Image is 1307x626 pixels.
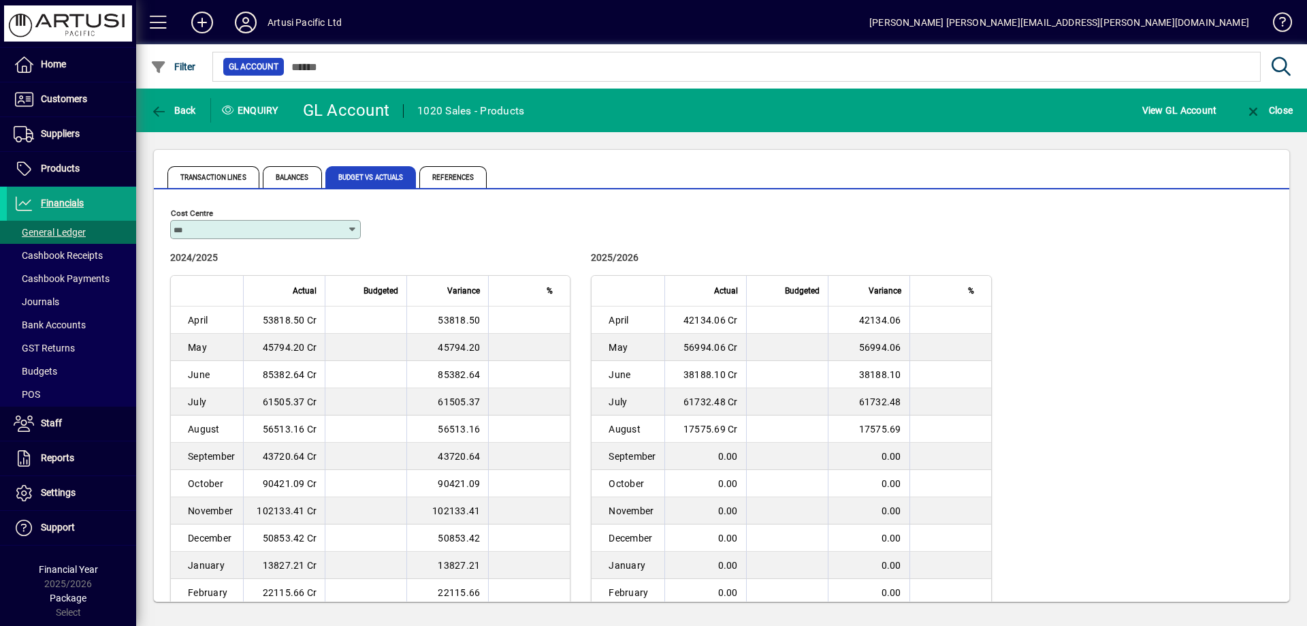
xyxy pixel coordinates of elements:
span: Suppliers [41,128,80,139]
td: 61505.37 Cr [243,388,325,416]
span: Bank Accounts [14,319,86,330]
td: 17575.69 Cr [664,416,746,443]
div: November [609,504,656,518]
div: November [188,504,235,518]
td: 22115.66 Cr [243,579,325,606]
div: January [609,559,656,572]
div: GL Account [303,99,390,121]
td: 0.00 [664,552,746,579]
td: 38188.10 Cr [664,361,746,388]
div: February [609,586,656,599]
button: Filter [147,54,199,79]
span: Financial Year [39,564,98,575]
span: 85382.64 [438,369,480,380]
a: Suppliers [7,117,136,151]
span: Staff [41,418,62,428]
span: 0.00 [882,587,901,598]
button: Profile [224,10,268,35]
div: August [188,422,235,436]
div: July [188,395,235,409]
span: % [547,283,553,298]
span: Package [50,593,86,604]
div: June [609,368,656,381]
div: July [609,395,656,409]
a: GST Returns [7,337,136,360]
td: 85382.64 Cr [243,361,325,388]
div: December [609,531,656,545]
a: Settings [7,476,136,510]
span: 0.00 [882,478,901,489]
span: 56513.16 [438,424,480,435]
div: October [188,477,235,490]
span: Customers [41,93,87,104]
td: 50853.42 Cr [243,525,325,552]
td: 45794.20 Cr [243,334,325,361]
span: Close [1245,105,1293,116]
td: 90421.09 Cr [243,470,325,497]
span: Filter [150,61,196,72]
td: 56994.06 Cr [664,334,746,361]
span: 38188.10 [859,369,901,380]
a: Products [7,152,136,186]
a: Staff [7,407,136,441]
span: 61732.48 [859,396,901,407]
a: Cashbook Receipts [7,244,136,267]
button: Close [1242,98,1296,123]
div: September [609,450,656,463]
span: Financials [41,198,84,208]
a: General Ledger [7,221,136,244]
span: View GL Account [1142,99,1217,121]
span: Journals [14,296,59,307]
span: Budgeted [785,283,820,298]
span: Settings [41,487,76,498]
span: Cashbook Receipts [14,250,103,261]
button: Back [147,98,199,123]
span: 53818.50 [438,315,480,326]
span: Variance [869,283,901,298]
span: Transaction lines [167,166,259,188]
button: Add [180,10,224,35]
app-page-header-button: Back [136,98,211,123]
span: References [419,166,487,188]
span: 61505.37 [438,396,480,407]
div: Enquiry [211,99,293,121]
div: December [188,531,235,545]
a: Journals [7,290,136,313]
span: 43720.64 [438,451,480,462]
td: 13827.21 Cr [243,552,325,579]
div: September [188,450,235,463]
span: 0.00 [882,505,901,516]
a: Budgets [7,360,136,383]
div: April [609,313,656,327]
span: 13827.21 [438,560,480,571]
div: October [609,477,656,490]
span: Products [41,163,80,174]
td: 61732.48 Cr [664,388,746,416]
span: 2025/2026 [591,252,639,263]
span: POS [14,389,40,400]
td: 0.00 [664,443,746,470]
span: 0.00 [882,560,901,571]
div: January [188,559,235,572]
span: Home [41,59,66,69]
div: April [188,313,235,327]
a: Cashbook Payments [7,267,136,290]
span: Budgets [14,366,57,377]
a: Support [7,511,136,545]
span: Actual [714,283,738,298]
div: June [188,368,235,381]
td: 53818.50 Cr [243,307,325,334]
td: 0.00 [664,470,746,497]
span: Budget vs Actuals [325,166,417,188]
button: View GL Account [1139,98,1221,123]
td: 0.00 [664,525,746,552]
div: May [609,341,656,354]
span: 22115.66 [438,587,480,598]
span: % [968,283,974,298]
div: February [188,586,235,599]
a: Reports [7,441,136,475]
span: Variance [447,283,480,298]
span: 50853.42 [438,533,480,544]
span: 2024/2025 [170,252,218,263]
span: 0.00 [882,451,901,462]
